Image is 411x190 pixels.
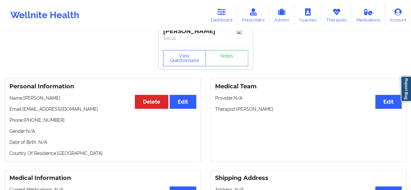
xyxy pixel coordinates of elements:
[9,83,196,90] h3: Personal Information
[163,50,206,66] button: View Questionnaire
[163,35,248,42] p: Social
[9,139,196,146] p: Date of Birth: N/A
[163,28,248,35] div: [PERSON_NAME]
[352,5,385,26] a: Medications
[135,95,168,109] button: Delete
[9,150,196,157] p: Country Of Residence: [GEOGRAPHIC_DATA]
[385,5,411,26] a: Account
[9,106,196,112] p: Email: [EMAIL_ADDRESS][DOMAIN_NAME]
[237,29,248,34] img: Image%2Fplaceholer-image.png
[9,128,196,134] p: Gender: N/A
[237,5,269,26] a: Prescribers
[9,95,196,101] p: Name: [PERSON_NAME]
[294,5,321,26] a: Coaches
[9,117,196,123] p: Phone: [PHONE_NUMBER]
[215,106,402,112] p: Therapist: [PERSON_NAME]
[206,5,237,26] a: Dashboard
[401,76,411,102] a: Report Bug
[215,174,402,182] h3: Shipping Address
[321,5,352,26] a: Therapists
[205,50,248,66] a: Notes
[170,95,196,109] button: Edit
[215,83,402,90] h3: Medical Team
[215,95,402,101] p: Provider: N/A
[375,95,402,109] button: Edit
[269,5,294,26] a: Admins
[9,174,196,182] h3: Medical Information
